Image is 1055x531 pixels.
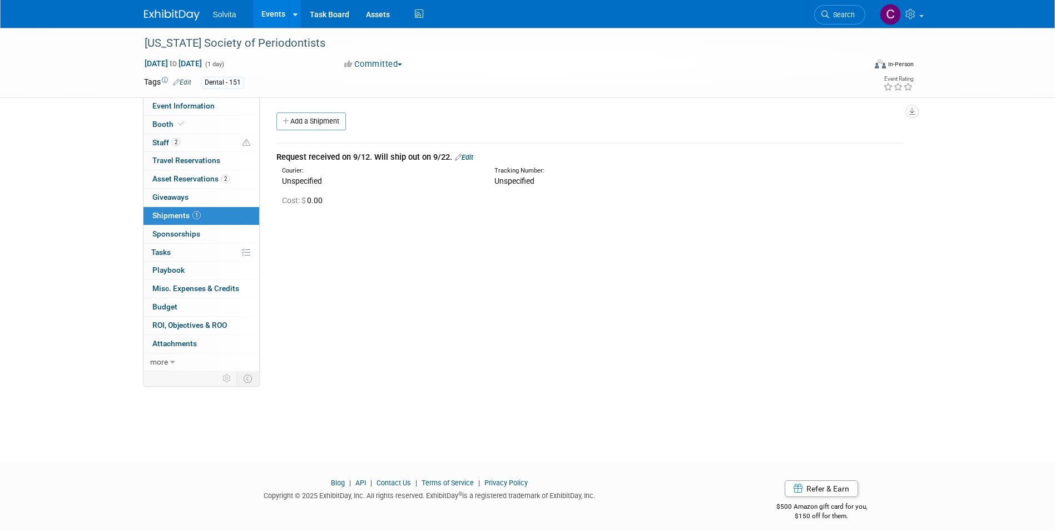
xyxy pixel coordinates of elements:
[144,76,191,89] td: Tags
[144,488,716,501] div: Copyright © 2025 ExhibitDay, Inc. All rights reserved. ExhibitDay is a registered trademark of Ex...
[880,4,901,25] img: Cindy Miller
[346,479,354,487] span: |
[143,317,259,335] a: ROI, Objectives & ROO
[800,58,914,75] div: Event Format
[152,265,185,274] span: Playbook
[888,60,914,68] div: In-Person
[221,175,230,183] span: 2
[282,166,478,175] div: Courier:
[875,60,886,68] img: Format-Inperson.png
[152,193,189,201] span: Giveaways
[143,189,259,206] a: Giveaways
[331,479,345,487] a: Blog
[204,61,224,68] span: (1 day)
[829,11,855,19] span: Search
[883,76,913,82] div: Event Rating
[213,10,236,19] span: Solvita
[494,166,744,175] div: Tracking Number:
[413,479,420,487] span: |
[458,491,462,497] sup: ®
[152,229,200,238] span: Sponsorships
[152,120,186,129] span: Booth
[151,248,171,257] span: Tasks
[141,33,849,53] div: [US_STATE] Society of Periodontists
[143,152,259,170] a: Travel Reservations
[494,176,534,185] span: Unspecified
[152,156,220,165] span: Travel Reservations
[368,479,375,487] span: |
[143,134,259,152] a: Staff2
[152,211,201,220] span: Shipments
[732,495,912,520] div: $500 Amazon gift card for you,
[282,196,307,205] span: Cost: $
[484,479,528,487] a: Privacy Policy
[143,262,259,279] a: Playbook
[172,138,180,146] span: 2
[236,371,259,386] td: Toggle Event Tabs
[143,116,259,134] a: Booth
[152,302,177,311] span: Budget
[340,58,407,70] button: Committed
[168,59,179,68] span: to
[217,371,237,386] td: Personalize Event Tab Strip
[355,479,366,487] a: API
[144,9,200,21] img: ExhibitDay
[143,207,259,225] a: Shipments1
[785,480,858,497] a: Refer & Earn
[192,211,201,219] span: 1
[276,112,346,130] a: Add a Shipment
[282,196,327,205] span: 0.00
[143,244,259,262] a: Tasks
[152,138,180,147] span: Staff
[476,479,483,487] span: |
[143,280,259,298] a: Misc. Expenses & Credits
[377,479,411,487] a: Contact Us
[152,339,197,348] span: Attachments
[143,298,259,316] a: Budget
[179,121,184,127] i: Booth reservation complete
[276,151,903,163] div: Request received on 9/12. Will ship out on 9/22.
[143,97,259,115] a: Event Information
[143,353,259,371] a: more
[455,153,473,161] a: Edit
[152,321,227,330] span: ROI, Objectives & ROO
[422,479,474,487] a: Terms of Service
[143,170,259,188] a: Asset Reservations2
[173,78,191,86] a: Edit
[814,5,865,24] a: Search
[242,138,250,148] span: Potential Scheduling Conflict -- at least one attendee is tagged in another overlapping event.
[150,357,168,366] span: more
[143,335,259,353] a: Attachments
[201,77,244,88] div: Dental - 151
[152,101,215,110] span: Event Information
[282,175,478,186] div: Unspecified
[144,58,202,68] span: [DATE] [DATE]
[152,174,230,183] span: Asset Reservations
[152,284,239,293] span: Misc. Expenses & Credits
[732,512,912,521] div: $150 off for them.
[143,225,259,243] a: Sponsorships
